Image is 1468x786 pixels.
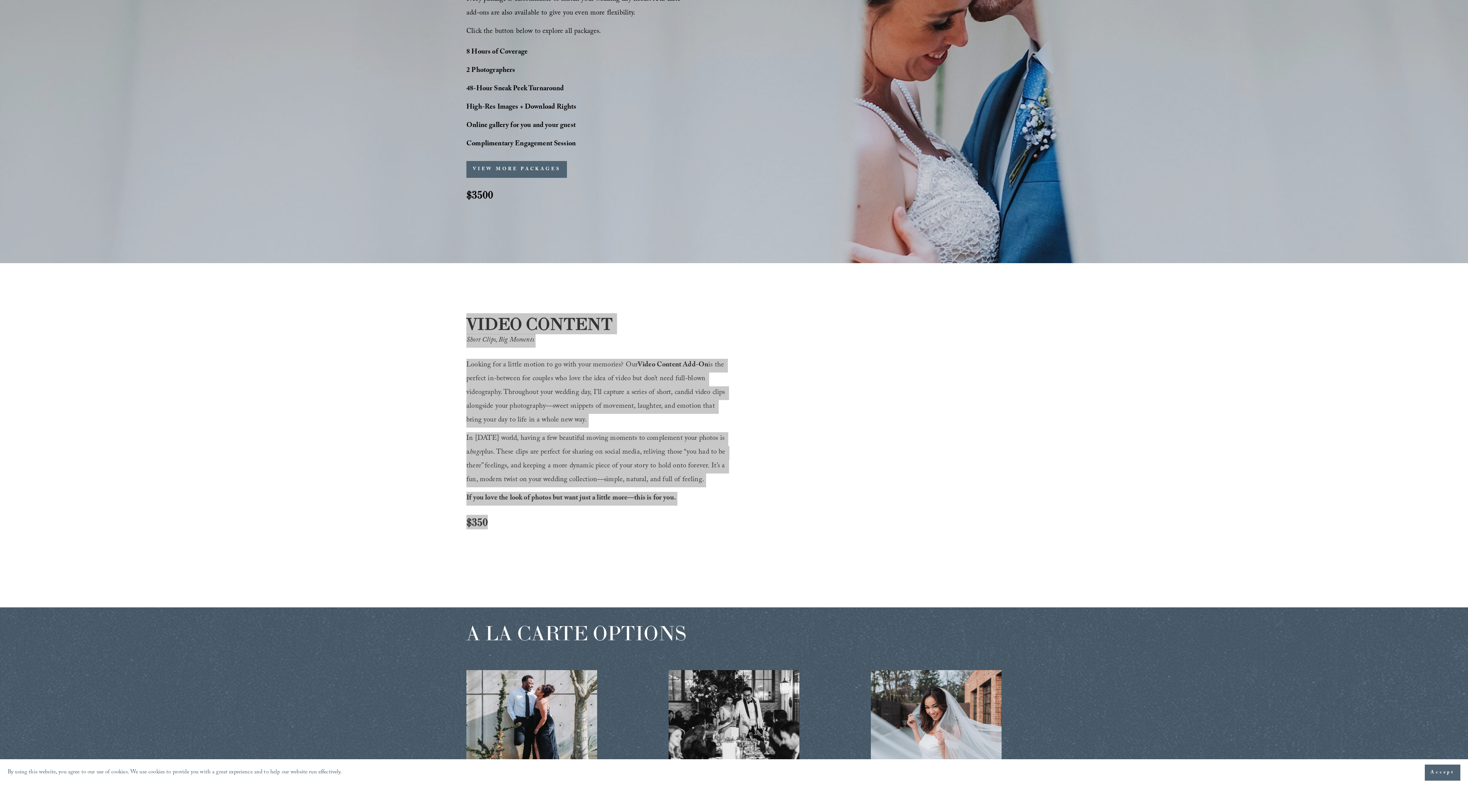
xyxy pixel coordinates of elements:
p: By using this website, you agree to our use of cookies. We use cookies to provide you with a grea... [8,767,342,778]
em: Short Clips, Big Moments [466,335,534,347]
span: Accept [1431,769,1455,776]
em: huge [469,447,482,459]
span: Click the button below to explore all packages. [466,26,601,38]
strong: $350 [466,515,488,529]
span: A LA CARTE OPTIONS [466,620,686,646]
strong: If you love the look of photos but want just a little more—this is for you. [466,493,676,504]
button: VIEW MORE PACKAGES [466,161,567,178]
strong: High-Res Images + Download Rights [466,102,576,114]
span: Looking for a little motion to go with your memories? Our is the perfect in-between for couples w... [466,360,727,426]
strong: $3500 [466,188,493,202]
strong: Video Content Add-On [638,360,708,371]
strong: VIDEO CONTENT [466,313,613,334]
strong: 2 Photographers [466,65,515,77]
strong: 8 Hours of Coverage [466,47,528,59]
strong: 48-Hour Sneak Peek Turnaround [466,83,564,95]
strong: Online gallery for you and your guest [466,120,576,132]
span: In [DATE] world, having a few beautiful moving moments to complement your photos is a plus. These... [466,433,728,486]
button: Accept [1425,765,1460,781]
strong: Complimentary Engagement Session [466,138,576,150]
